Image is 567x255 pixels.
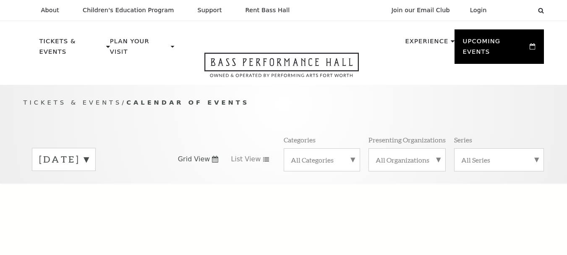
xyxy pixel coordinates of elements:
[126,99,249,106] span: Calendar of Events
[231,155,261,164] span: List View
[500,6,530,14] select: Select:
[284,135,316,144] p: Categories
[463,36,528,62] p: Upcoming Events
[24,99,122,106] span: Tickets & Events
[39,153,89,166] label: [DATE]
[41,7,59,14] p: About
[198,7,222,14] p: Support
[376,155,439,164] label: All Organizations
[83,7,174,14] p: Children's Education Program
[405,36,448,51] p: Experience
[110,36,169,62] p: Plan Your Visit
[461,155,537,164] label: All Series
[24,97,544,108] p: /
[368,135,446,144] p: Presenting Organizations
[178,155,210,164] span: Grid View
[291,155,353,164] label: All Categories
[454,135,472,144] p: Series
[39,36,105,62] p: Tickets & Events
[246,7,290,14] p: Rent Bass Hall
